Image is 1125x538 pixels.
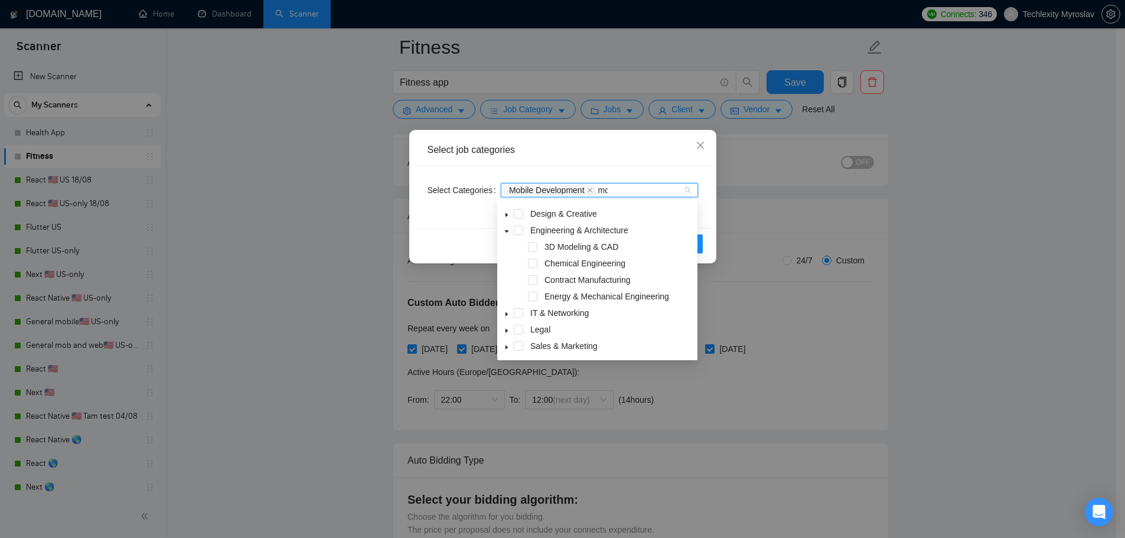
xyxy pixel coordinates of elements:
[587,187,593,193] span: close
[504,212,510,218] span: caret-down
[530,341,598,351] span: Sales & Marketing
[542,256,695,270] span: Chemical Engineering
[696,141,705,150] span: close
[530,308,589,318] span: IT & Networking
[542,289,695,304] span: Energy & Mechanical Engineering
[509,186,585,194] span: Mobile Development
[598,185,608,195] input: Select Categories
[1085,498,1113,526] div: Open Intercom Messenger
[544,259,625,268] span: Chemical Engineering
[542,273,695,287] span: Contract Manufacturing
[530,209,597,219] span: Design & Creative
[504,328,510,334] span: caret-down
[544,275,631,285] span: Contract Manufacturing
[530,325,550,334] span: Legal
[528,339,695,353] span: Sales & Marketing
[504,311,510,317] span: caret-down
[504,229,510,234] span: caret-down
[528,207,695,221] span: Design & Creative
[504,344,510,350] span: caret-down
[428,144,698,156] div: Select job categories
[428,181,501,200] label: Select Categories
[528,306,695,320] span: IT & Networking
[544,242,618,252] span: 3D Modeling & CAD
[544,292,669,301] span: Energy & Mechanical Engineering
[528,223,695,237] span: Engineering & Architecture
[542,240,695,254] span: 3D Modeling & CAD
[684,130,716,162] button: Close
[504,185,596,195] span: Mobile Development
[528,322,695,337] span: Legal
[530,226,628,235] span: Engineering & Architecture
